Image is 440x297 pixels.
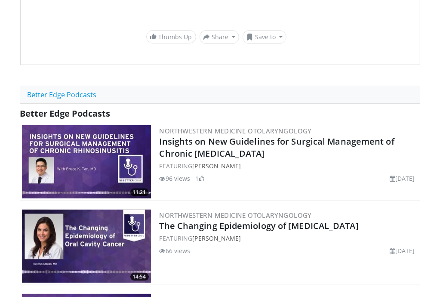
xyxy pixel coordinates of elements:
[160,161,418,170] div: FEATURING
[196,174,204,183] li: 1
[390,174,415,183] li: [DATE]
[160,220,359,232] a: The Changing Epidemiology of [MEDICAL_DATA]
[130,189,149,196] span: 11:21
[22,210,151,283] a: 14:54
[192,234,241,242] a: [PERSON_NAME]
[192,162,241,170] a: [PERSON_NAME]
[22,125,151,198] a: 11:21
[160,234,418,243] div: FEATURING
[20,86,104,104] a: Better Edge Podcasts
[130,273,149,281] span: 14:54
[22,125,151,198] img: 501c1c64-3e37-42cf-8dd4-c54e2d6df725.300x170_q85_crop-smart_upscale.jpg
[160,246,191,255] li: 66 views
[146,30,196,43] a: Thumbs Up
[20,108,111,119] span: Better Edge Podcasts
[160,211,312,220] a: Northwestern Medicine Otolaryngology
[160,136,394,159] a: Insights on New Guidelines for Surgical Management of Chronic [MEDICAL_DATA]
[200,30,240,44] button: Share
[243,30,286,44] button: Save to
[160,127,312,135] a: Northwestern Medicine Otolaryngology
[22,210,151,283] img: 3a5115e5-4a92-431a-9689-69b7a991b86b.300x170_q85_crop-smart_upscale.jpg
[390,246,415,255] li: [DATE]
[160,174,191,183] li: 96 views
